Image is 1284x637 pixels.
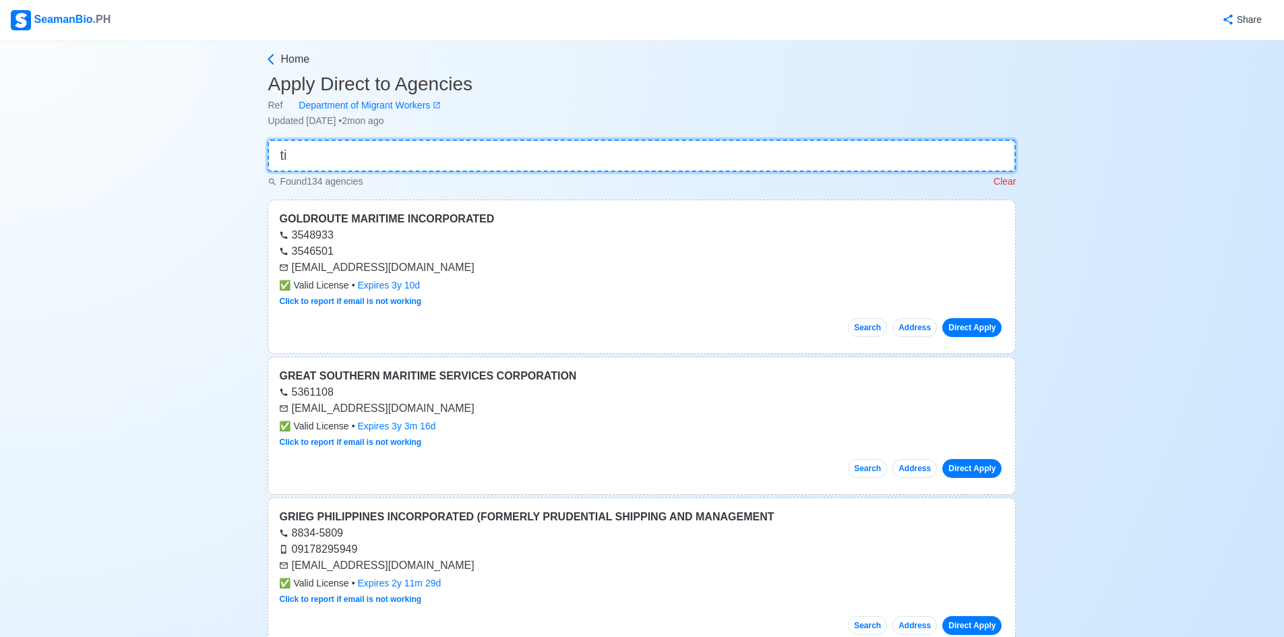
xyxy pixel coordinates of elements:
[268,140,1016,172] input: 👉 Quick Search
[279,595,421,604] a: Click to report if email is not working
[268,98,1016,113] div: Ref
[279,437,421,447] a: Click to report if email is not working
[279,278,1004,293] div: •
[11,10,31,30] img: Logo
[358,278,421,293] div: Expires 3y 10d
[848,459,887,478] button: Search
[279,419,1004,433] div: •
[279,245,333,257] a: 3546501
[279,557,1004,574] div: [EMAIL_ADDRESS][DOMAIN_NAME]
[279,400,1004,417] div: [EMAIL_ADDRESS][DOMAIN_NAME]
[358,419,436,433] div: Expires 3y 3m 16d
[942,616,1002,635] a: Direct Apply
[279,578,291,588] span: check
[279,576,348,590] span: Valid License
[282,98,433,113] div: Department of Migrant Workers
[279,211,1004,227] div: GOLDROUTE MARITIME INCORPORATED
[848,616,887,635] button: Search
[280,51,309,67] span: Home
[264,51,1016,67] a: Home
[268,175,363,189] p: Found 134 agencies
[279,260,1004,276] div: [EMAIL_ADDRESS][DOMAIN_NAME]
[268,73,1016,96] h3: Apply Direct to Agencies
[93,13,111,25] span: .PH
[942,318,1002,337] a: Direct Apply
[279,419,348,433] span: Valid License
[993,175,1016,189] p: Clear
[942,459,1002,478] a: Direct Apply
[1209,7,1273,33] button: Share
[892,318,937,337] button: Address
[848,318,887,337] button: Search
[279,368,1004,384] div: GREAT SOUTHERN MARITIME SERVICES CORPORATION
[282,98,441,113] a: Department of Migrant Workers
[11,10,111,30] div: SeamanBio
[268,115,384,126] span: Updated [DATE] • 2mon ago
[892,459,937,478] button: Address
[358,576,441,590] div: Expires 2y 11m 29d
[279,527,343,539] a: 8834-5809
[892,616,937,635] button: Address
[279,229,333,241] a: 3548933
[279,509,1004,525] div: GRIEG PHILIPPINES INCORPORATED (FORMERLY PRUDENTIAL SHIPPING AND MANAGEMENT
[279,278,348,293] span: Valid License
[279,576,1004,590] div: •
[279,297,421,306] a: Click to report if email is not working
[279,386,333,398] a: 5361108
[279,421,291,431] span: check
[279,543,357,555] a: 09178295949
[279,280,291,291] span: check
